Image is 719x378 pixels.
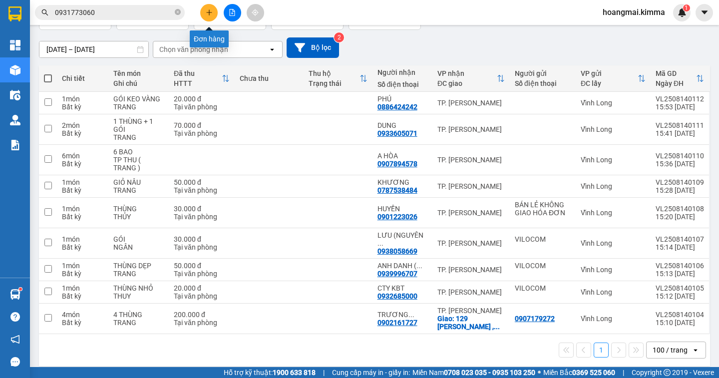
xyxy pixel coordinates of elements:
div: TP. [PERSON_NAME] [437,209,505,217]
div: 30.000 đ [174,205,230,213]
span: plus [206,9,213,16]
div: TP. [PERSON_NAME] [437,182,505,190]
div: Vĩnh Long [581,315,646,323]
span: close-circle [175,9,181,15]
th: Toggle SortBy [576,65,651,92]
img: solution-icon [10,140,20,150]
th: Toggle SortBy [304,65,372,92]
div: Vĩnh Long [581,239,646,247]
div: TRANG [113,319,164,327]
div: THÙNG NHỎ [113,284,164,292]
div: THÙNG DẸP [113,262,164,270]
div: Tại văn phòng [174,213,230,221]
div: VP nhận [437,69,497,77]
div: PHÚ [377,95,427,103]
div: Ghi chú [113,79,164,87]
span: aim [252,9,259,16]
div: Vĩnh Long [581,266,646,274]
div: NGÂN [113,243,164,251]
span: | [623,367,624,378]
div: THỦY [113,213,164,221]
div: Tại văn phòng [174,103,230,111]
div: VL2508140111 [656,121,704,129]
div: 15:10 [DATE] [656,319,704,327]
div: Bất kỳ [62,213,103,221]
div: TP. [PERSON_NAME] [437,125,505,133]
span: notification [10,335,20,344]
th: Toggle SortBy [169,65,235,92]
span: search [41,9,48,16]
div: TRANG [113,103,164,111]
div: Chưa thu [240,74,299,82]
button: caret-down [696,4,713,21]
button: plus [200,4,218,21]
span: question-circle [10,312,20,322]
span: ... [494,323,500,331]
div: TRANG [113,186,164,194]
div: Thu hộ [309,69,359,77]
div: Đơn hàng [190,30,229,47]
input: Select a date range. [39,41,148,57]
div: Bất kỳ [62,270,103,278]
div: VL2508140110 [656,152,704,160]
div: Giao: 129 NGUYỄN CHÍ THANH , PHƯỜNG 9 , QUẬN 5 [437,315,505,331]
div: 200.000 đ [174,311,230,319]
div: BÁN LẺ KHÔNG GIAO HÓA ĐƠN [515,201,571,217]
div: VL2508140112 [656,95,704,103]
div: 1 món [62,95,103,103]
div: ĐC giao [437,79,497,87]
div: Bất kỳ [62,160,103,168]
span: ... [416,262,422,270]
div: Bất kỳ [62,186,103,194]
div: Tại văn phòng [174,186,230,194]
span: message [10,357,20,367]
div: 1 món [62,178,103,186]
div: VL2508140104 [656,311,704,319]
div: 1 món [62,284,103,292]
div: Ngày ĐH [656,79,696,87]
div: 70.000 đ [174,121,230,129]
button: 1 [594,343,609,358]
div: VL2508140108 [656,205,704,213]
div: TP. [PERSON_NAME] [437,99,505,107]
div: THUY [113,292,164,300]
div: TRANG [113,133,164,141]
span: Miền Bắc [543,367,615,378]
div: THÙNG [113,205,164,213]
span: ... [377,239,383,247]
div: 0907179272 [515,315,555,323]
div: 0939996707 [377,270,417,278]
div: TP. [PERSON_NAME] [437,239,505,247]
div: TP THU ( TRANG ) [113,156,164,172]
div: Số điện thoại [515,79,571,87]
svg: open [268,45,276,53]
div: Tại văn phòng [174,243,230,251]
div: TP. [PERSON_NAME] [437,266,505,274]
div: VL2508140107 [656,235,704,243]
div: 20.000 đ [174,284,230,292]
div: 2 món [62,121,103,129]
div: VL2508140109 [656,178,704,186]
div: 15:36 [DATE] [656,160,704,168]
sup: 2 [334,32,344,42]
div: Bất kỳ [62,129,103,137]
div: Vĩnh Long [581,182,646,190]
img: warehouse-icon [10,289,20,300]
div: Vĩnh Long [581,125,646,133]
div: 1 món [62,235,103,243]
th: Toggle SortBy [432,65,510,92]
span: hoangmai.kimma [595,6,673,18]
div: 100 / trang [653,345,688,355]
button: aim [247,4,264,21]
div: Tại văn phòng [174,270,230,278]
div: 0932685000 [377,292,417,300]
div: GÓI [113,235,164,243]
sup: 1 [19,288,22,291]
div: CTY KBT [377,284,427,292]
div: 1 THÙNG + 1 GÓI [113,117,164,133]
div: Bất kỳ [62,243,103,251]
img: logo-vxr [8,6,21,21]
button: Bộ lọc [287,37,339,58]
span: close-circle [175,8,181,17]
div: 0938058669 [377,247,417,255]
